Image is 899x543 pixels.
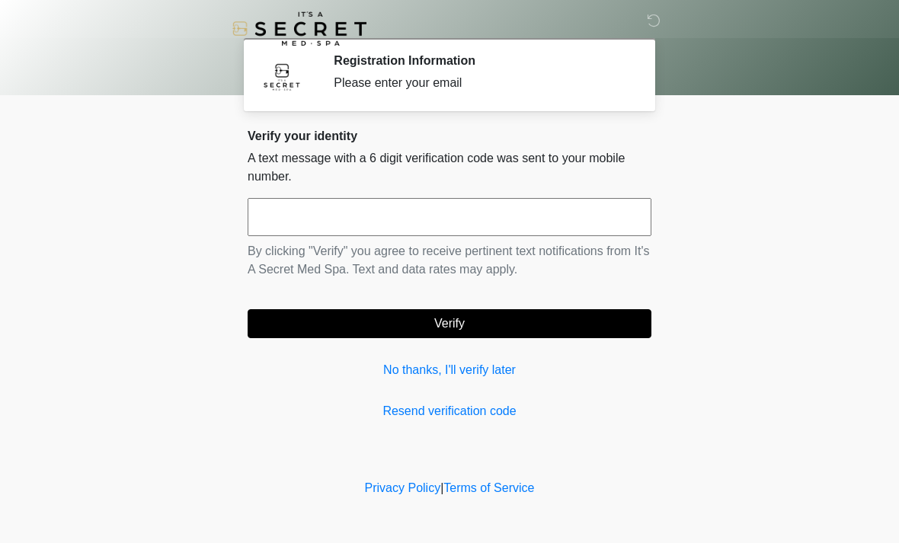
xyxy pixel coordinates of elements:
[334,74,629,92] div: Please enter your email
[334,53,629,68] h2: Registration Information
[248,149,651,186] p: A text message with a 6 digit verification code was sent to your mobile number.
[232,11,366,46] img: It's A Secret Med Spa Logo
[440,481,443,494] a: |
[248,402,651,420] a: Resend verification code
[443,481,534,494] a: Terms of Service
[248,242,651,279] p: By clicking "Verify" you agree to receive pertinent text notifications from It's A Secret Med Spa...
[365,481,441,494] a: Privacy Policy
[248,309,651,338] button: Verify
[259,53,305,99] img: Agent Avatar
[248,361,651,379] a: No thanks, I'll verify later
[248,129,651,143] h2: Verify your identity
